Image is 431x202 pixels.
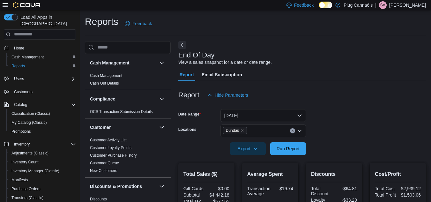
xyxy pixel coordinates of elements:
span: Purchase Orders [11,186,41,191]
a: New Customers [90,168,117,173]
button: Cash Management [6,53,78,62]
p: [PERSON_NAME] [389,1,426,9]
span: Adjustments (Classic) [9,149,76,157]
div: $19.74 [273,186,293,191]
h2: Discounts [311,170,357,178]
a: Customer Loyalty Points [90,146,131,150]
a: OCS Transaction Submission Details [90,109,153,114]
span: Cash Management [9,53,76,61]
div: $0.00 [208,186,229,191]
button: Open list of options [297,128,302,133]
input: Dark Mode [319,2,332,8]
span: Email Subscription [202,68,242,81]
button: Compliance [90,96,157,102]
span: Adjustments (Classic) [11,151,48,156]
span: Purchase Orders [9,185,76,193]
a: Customer Purchase History [90,153,137,158]
a: Inventory Count [9,158,41,166]
div: Subtotal [183,192,205,198]
span: Customer Loyalty Points [90,145,131,150]
button: Hide Parameters [204,89,251,101]
span: Manifests [11,177,28,183]
button: Purchase Orders [6,184,78,193]
h3: Report [178,91,199,99]
span: My Catalog (Classic) [9,119,76,126]
span: Inventory [11,140,76,148]
span: Users [11,75,76,83]
button: Inventory [1,140,78,149]
a: Classification (Classic) [9,110,53,117]
button: Compliance [158,95,166,103]
span: Inventory [14,142,30,147]
a: Cash Management [90,73,122,78]
a: Inventory Manager (Classic) [9,167,62,175]
span: Classification (Classic) [11,111,50,116]
span: Home [11,44,76,52]
button: Remove Dundas from selection in this group [240,129,244,132]
a: Discounts [90,197,107,201]
div: View a sales snapshot for a date or date range. [178,59,272,66]
a: Reports [9,62,27,70]
span: Load All Apps in [GEOGRAPHIC_DATA] [18,14,76,27]
span: Catalog [11,101,76,108]
a: Cash Out Details [90,81,119,86]
span: My Catalog (Classic) [11,120,47,125]
span: Users [14,76,24,81]
button: Users [11,75,26,83]
h2: Average Spent [247,170,293,178]
button: Cash Management [90,60,157,66]
a: Manifests [9,176,30,184]
button: Run Report [270,142,306,155]
button: Export [230,142,266,155]
a: Feedback [122,17,154,30]
h2: Cost/Profit [375,170,421,178]
button: [DATE] [220,109,306,122]
button: Clear input [290,128,295,133]
button: Cash Management [158,59,166,67]
button: Users [1,74,78,83]
span: Discounts [90,197,107,202]
button: Customer [90,124,157,131]
div: Cash Management [85,72,171,90]
p: Plug Canna6is [344,1,373,9]
span: Inventory Count [11,160,39,165]
span: Transfers (Classic) [11,195,43,200]
span: Reports [9,62,76,70]
span: Hide Parameters [215,92,248,98]
span: Classification (Classic) [9,110,76,117]
a: Home [11,44,27,52]
span: Promotions [9,128,76,135]
button: Inventory Manager (Classic) [6,167,78,176]
button: Customer [158,123,166,131]
button: Catalog [11,101,30,108]
span: Customers [11,88,76,96]
span: Inventory Count [9,158,76,166]
h3: Customer [90,124,111,131]
a: Transfers (Classic) [9,194,46,202]
button: Discounts & Promotions [158,183,166,190]
button: Home [1,43,78,53]
span: Feedback [294,2,314,8]
a: Cash Management [9,53,46,61]
button: Promotions [6,127,78,136]
span: Feedback [132,20,152,27]
h2: Total Sales ($) [183,170,229,178]
button: Classification (Classic) [6,109,78,118]
div: Total Profit [375,192,397,198]
div: $4,442.18 [208,192,229,198]
div: $2,939.12 [399,186,421,191]
span: Home [14,46,24,51]
a: My Catalog (Classic) [9,119,49,126]
button: Inventory Count [6,158,78,167]
button: Next [178,41,186,49]
h3: End Of Day [178,51,215,59]
span: Dundas [226,127,239,134]
button: Manifests [6,176,78,184]
span: Run Report [277,146,300,152]
span: Reports [11,64,25,69]
div: -$64.81 [335,186,357,191]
